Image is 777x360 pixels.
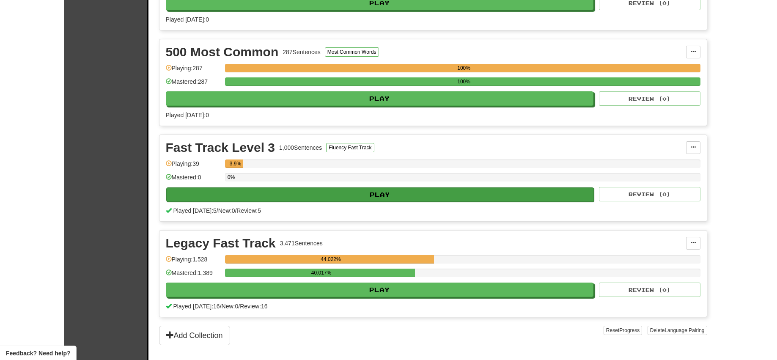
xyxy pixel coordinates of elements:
div: Fast Track Level 3 [166,141,275,154]
div: Mastered: 0 [166,173,221,187]
button: Most Common Words [325,47,379,57]
div: 1,000 Sentences [279,143,322,152]
span: Review: 16 [240,303,267,310]
div: 100% [228,77,700,86]
button: Fluency Fast Track [326,143,374,152]
span: Review: 5 [236,207,261,214]
div: Playing: 1,528 [166,255,221,269]
button: ResetProgress [604,326,642,335]
div: Playing: 39 [166,159,221,173]
span: / [217,207,218,214]
button: Add Collection [159,326,230,345]
button: Review (0) [599,187,700,201]
span: Played [DATE]: 5 [173,207,216,214]
span: Language Pairing [664,327,704,333]
button: Play [166,283,594,297]
div: 287 Sentences [283,48,321,56]
div: Legacy Fast Track [166,237,276,250]
div: Mastered: 1,389 [166,269,221,283]
span: Played [DATE]: 0 [166,16,209,23]
span: Played [DATE]: 0 [166,112,209,118]
span: / [235,207,236,214]
span: Played [DATE]: 16 [173,303,220,310]
div: 500 Most Common [166,46,279,58]
div: 3,471 Sentences [280,239,323,247]
div: Playing: 287 [166,64,221,78]
button: Review (0) [599,91,700,106]
span: / [238,303,240,310]
span: New: 0 [222,303,239,310]
span: New: 0 [218,207,235,214]
div: 40.017% [228,269,415,277]
div: Mastered: 287 [166,77,221,91]
button: Review (0) [599,283,700,297]
button: DeleteLanguage Pairing [648,326,707,335]
div: 100% [228,64,700,72]
button: Play [166,187,594,202]
span: Progress [619,327,640,333]
span: Open feedback widget [6,349,70,357]
button: Play [166,91,594,106]
div: 44.022% [228,255,434,264]
div: 3.9% [228,159,244,168]
span: / [220,303,222,310]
